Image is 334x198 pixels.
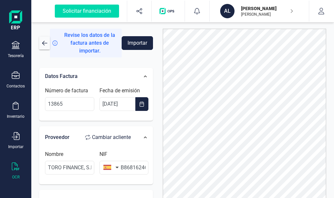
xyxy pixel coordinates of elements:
[45,131,137,144] div: Proveedor
[7,114,24,119] div: Inventario
[241,5,293,12] p: [PERSON_NAME]
[92,133,131,141] span: Cambiar a cliente
[9,10,22,31] img: Logo Finanedi
[220,4,235,18] div: AL
[60,31,119,55] span: Revise los datos de la factura antes de importar.
[99,87,140,95] label: Fecha de emisión
[241,12,293,17] p: [PERSON_NAME]
[55,5,119,18] div: Solicitar financiación
[79,131,137,144] button: Cambiar acliente
[47,1,127,22] button: Solicitar financiación
[156,1,181,22] button: Logo de OPS
[8,144,23,149] div: Importar
[159,8,177,14] img: Logo de OPS
[45,150,63,158] label: Nombre
[218,1,301,22] button: AL[PERSON_NAME][PERSON_NAME]
[12,175,20,180] div: OCR
[8,53,24,58] div: Tesorería
[122,36,153,50] button: Importar
[7,84,25,89] div: Contactos
[45,87,88,95] label: Número de factura
[99,150,107,158] label: NIF
[42,69,141,84] div: Datos Factura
